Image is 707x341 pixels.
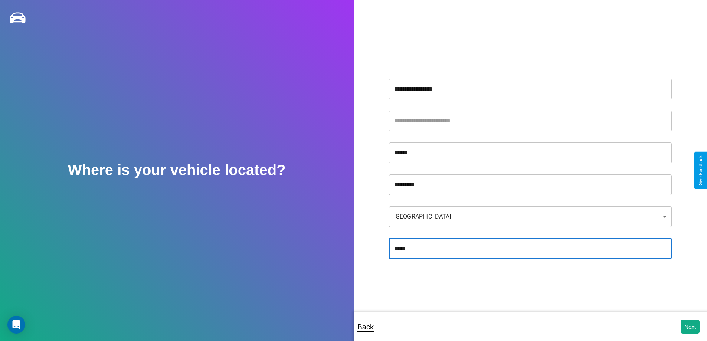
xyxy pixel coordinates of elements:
[698,155,703,186] div: Give Feedback
[681,320,700,334] button: Next
[357,320,374,334] p: Back
[7,316,25,334] div: Open Intercom Messenger
[389,206,672,227] div: [GEOGRAPHIC_DATA]
[68,162,286,178] h2: Where is your vehicle located?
